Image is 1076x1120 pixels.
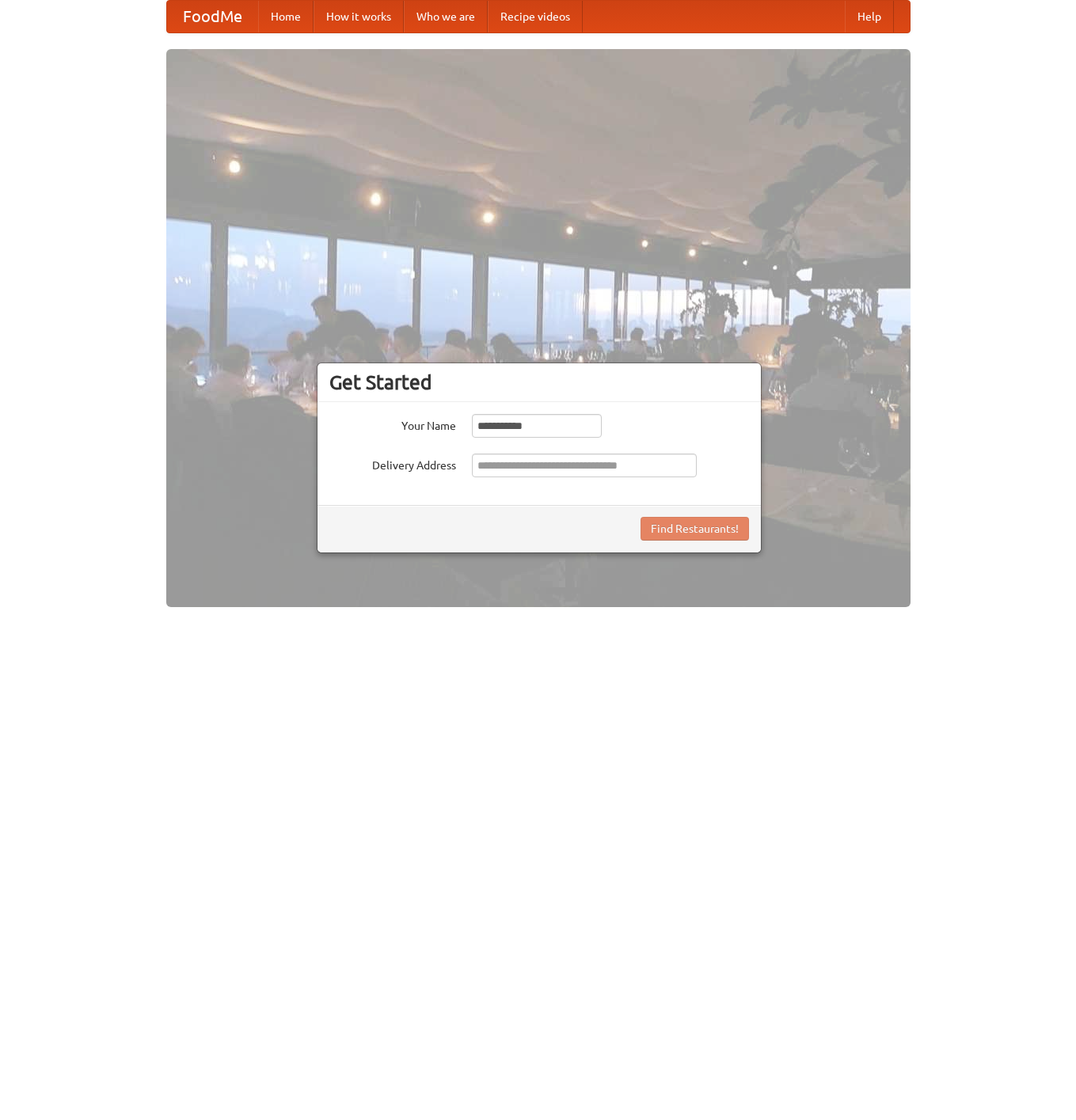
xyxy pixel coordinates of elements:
[167,1,258,32] a: FoodMe
[314,1,404,32] a: How it works
[845,1,894,32] a: Help
[488,1,583,32] a: Recipe videos
[641,517,749,541] button: Find Restaurants!
[258,1,314,32] a: Home
[404,1,488,32] a: Who we are
[329,454,456,473] label: Delivery Address
[329,414,456,434] label: Your Name
[329,370,749,394] h3: Get Started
